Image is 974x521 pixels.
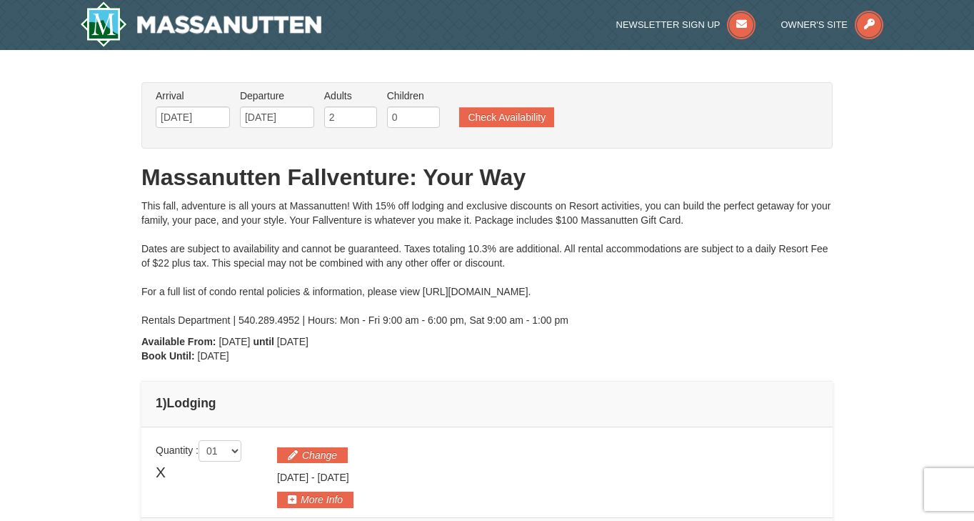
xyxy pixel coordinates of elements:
[198,350,229,362] span: [DATE]
[156,462,166,483] span: X
[277,492,353,507] button: More Info
[253,336,274,347] strong: until
[141,163,833,192] h1: Massanutten Fallventure: Your Way
[781,19,884,30] a: Owner's Site
[277,472,308,483] span: [DATE]
[277,336,308,347] span: [DATE]
[459,107,554,127] button: Check Availability
[141,199,833,327] div: This fall, adventure is all yours at Massanutten! With 15% off lodging and exclusive discounts on...
[80,1,321,47] img: Massanutten Resort Logo
[156,396,818,410] h4: 1 Lodging
[163,396,167,410] span: )
[156,89,230,103] label: Arrival
[616,19,721,30] span: Newsletter Sign Up
[324,89,377,103] label: Adults
[240,89,314,103] label: Departure
[141,350,195,362] strong: Book Until:
[387,89,440,103] label: Children
[156,445,241,456] span: Quantity :
[616,19,756,30] a: Newsletter Sign Up
[80,1,321,47] a: Massanutten Resort
[781,19,848,30] span: Owner's Site
[141,336,216,347] strong: Available From:
[318,472,349,483] span: [DATE]
[277,447,348,463] button: Change
[311,472,315,483] span: -
[219,336,250,347] span: [DATE]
